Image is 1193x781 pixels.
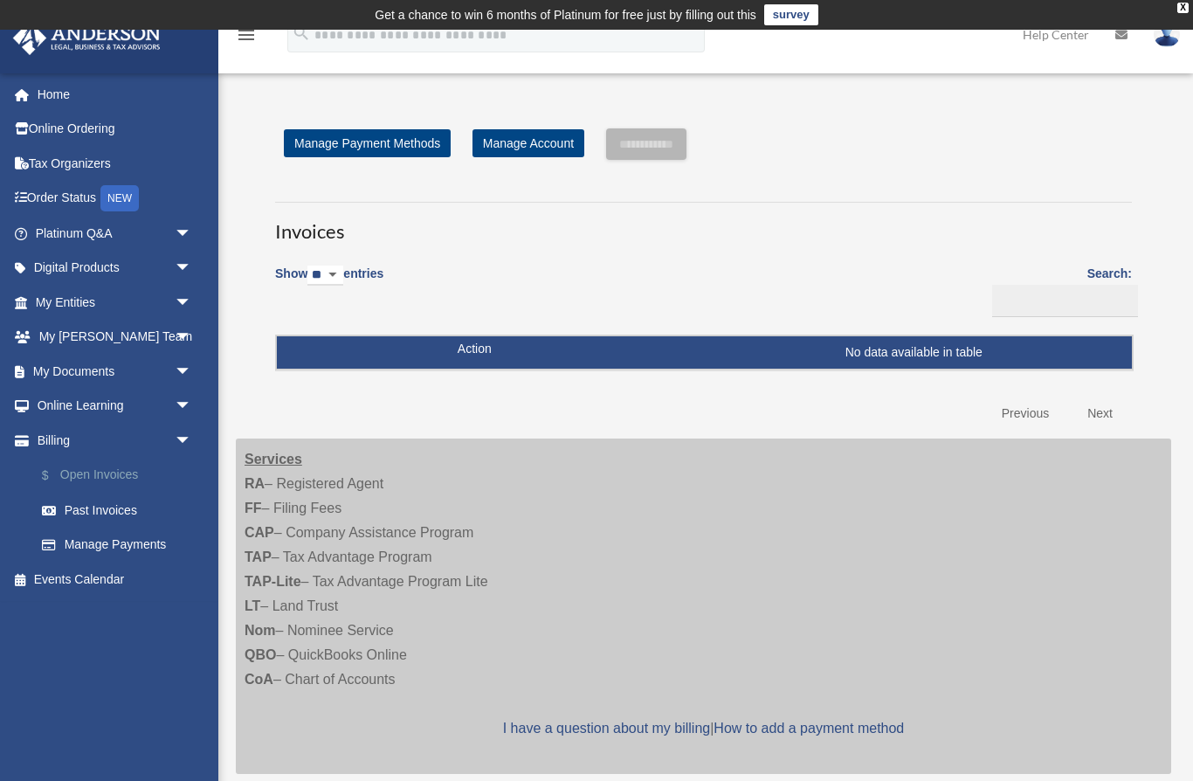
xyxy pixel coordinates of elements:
[307,266,343,286] select: Showentries
[503,721,710,736] a: I have a question about my billing
[764,4,818,25] a: survey
[12,389,218,424] a: Online Learningarrow_drop_down
[12,77,218,112] a: Home
[245,716,1162,741] p: |
[472,129,584,157] a: Manage Account
[1074,396,1126,432] a: Next
[245,623,276,638] strong: Nom
[992,285,1138,318] input: Search:
[284,129,451,157] a: Manage Payment Methods
[175,216,210,252] span: arrow_drop_down
[12,216,218,251] a: Platinum Q&Aarrow_drop_down
[12,354,218,389] a: My Documentsarrow_drop_down
[12,251,218,286] a: Digital Productsarrow_drop_down
[275,263,383,303] label: Show entries
[236,31,257,45] a: menu
[714,721,904,736] a: How to add a payment method
[175,423,210,459] span: arrow_drop_down
[245,452,302,467] strong: Services
[245,525,274,540] strong: CAP
[24,528,218,563] a: Manage Payments
[986,263,1132,317] label: Search:
[175,320,210,356] span: arrow_drop_down
[12,112,218,147] a: Online Ordering
[236,439,1171,774] div: – Registered Agent – Filing Fees – Company Assistance Program – Tax Advantage Program – Tax Advan...
[12,423,218,458] a: Billingarrow_drop_down
[100,185,139,211] div: NEW
[236,24,257,45] i: menu
[1177,3,1189,13] div: close
[1154,22,1180,47] img: User Pic
[175,285,210,321] span: arrow_drop_down
[175,251,210,287] span: arrow_drop_down
[245,598,260,613] strong: LT
[245,574,301,589] strong: TAP-Lite
[8,21,166,55] img: Anderson Advisors Platinum Portal
[245,501,262,515] strong: FF
[375,4,756,25] div: Get a chance to win 6 months of Platinum for free just by filling out this
[52,465,60,487] span: $
[12,181,218,217] a: Order StatusNEW
[175,354,210,390] span: arrow_drop_down
[989,396,1062,432] a: Previous
[24,493,218,528] a: Past Invoices
[245,672,273,687] strong: CoA
[24,458,218,494] a: $Open Invoices
[12,320,218,355] a: My [PERSON_NAME] Teamarrow_drop_down
[245,549,272,564] strong: TAP
[275,202,1132,245] h3: Invoices
[277,336,1132,370] td: No data available in table
[12,285,218,320] a: My Entitiesarrow_drop_down
[12,146,218,181] a: Tax Organizers
[175,389,210,425] span: arrow_drop_down
[292,24,311,43] i: search
[245,647,276,662] strong: QBO
[12,562,218,597] a: Events Calendar
[245,476,265,491] strong: RA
